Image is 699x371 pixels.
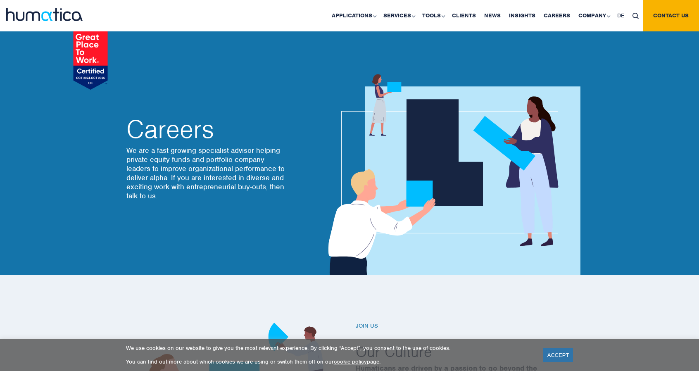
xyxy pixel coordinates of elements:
span: DE [617,12,624,19]
p: You can find out more about which cookies we are using or switch them off on our page. [126,358,533,365]
img: logo [6,8,83,21]
p: We use cookies on our website to give you the most relevant experience. By clicking “Accept”, you... [126,345,533,352]
img: about_banner1 [321,74,580,275]
h6: Join us [356,323,579,330]
p: We are a fast growing specialist advisor helping private equity funds and portfolio company leade... [126,146,288,200]
h2: Careers [126,117,288,142]
img: search_icon [632,13,639,19]
a: cookie policy [334,358,367,365]
a: ACCEPT [543,348,573,362]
